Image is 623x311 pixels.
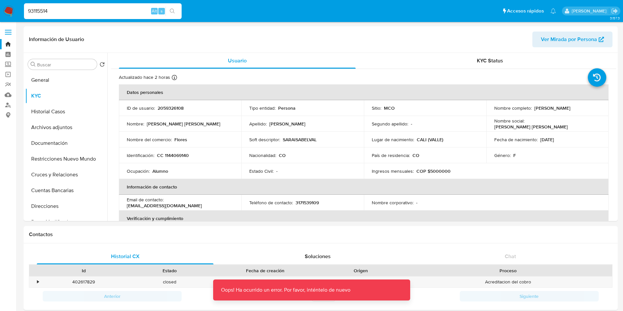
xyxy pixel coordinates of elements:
[152,8,157,14] span: Alt
[296,200,319,206] p: 3171539109
[213,277,318,287] div: [DATE] 12:01:31
[409,267,608,274] div: Proceso
[213,279,358,300] p: Oops! Ha ocurrido un error. Por favor, inténtelo de nuevo
[249,137,280,143] p: Soft descriptor :
[25,151,107,167] button: Restricciones Nuevo Mundo
[127,277,213,287] div: closed
[119,74,170,80] p: Actualizado hace 2 horas
[25,104,107,120] button: Historial Casos
[372,121,408,127] p: Segundo apellido :
[249,200,293,206] p: Teléfono de contacto :
[161,8,163,14] span: s
[416,168,451,174] p: COP $5000000
[217,267,313,274] div: Fecha de creación
[318,277,404,287] div: SUPPORT_WIDGET_MP
[276,168,278,174] p: -
[152,168,168,174] p: Alumno
[416,200,417,206] p: -
[550,8,556,14] a: Notificaciones
[417,137,443,143] p: CALI (VALLE)
[412,152,419,158] p: CO
[283,137,317,143] p: SARAISABELVAL
[25,167,107,183] button: Cruces y Relaciones
[249,168,274,174] p: Estado Civil :
[372,168,414,174] p: Ingresos mensuales :
[31,62,36,67] button: Buscar
[323,267,399,274] div: Origen
[45,267,122,274] div: Id
[127,203,202,209] p: [EMAIL_ADDRESS][DOMAIN_NAME]
[505,253,516,260] span: Chat
[25,214,107,230] button: Datos Modificados
[119,179,609,195] th: Información de contacto
[29,36,84,43] h1: Información de Usuario
[540,137,554,143] p: [DATE]
[127,168,150,174] p: Ocupación :
[37,279,39,285] div: •
[100,62,105,69] button: Volver al orden por defecto
[494,152,511,158] p: Género :
[372,200,413,206] p: Nombre corporativo :
[25,198,107,214] button: Direcciones
[119,84,609,100] th: Datos personales
[404,277,612,287] div: Acreditacion del cobro
[25,120,107,135] button: Archivos adjuntos
[111,253,140,260] span: Historial CX
[611,8,618,14] a: Salir
[249,121,267,127] p: Apellido :
[494,137,538,143] p: Fecha de nacimiento :
[127,152,154,158] p: Identificación :
[147,121,220,127] p: [PERSON_NAME] [PERSON_NAME]
[249,152,276,158] p: Nacionalidad :
[305,253,331,260] span: Soluciones
[372,152,410,158] p: País de residencia :
[278,105,296,111] p: Persona
[228,57,247,64] span: Usuario
[119,211,609,226] th: Verificación y cumplimiento
[494,118,524,124] p: Nombre social :
[25,88,107,104] button: KYC
[166,7,179,16] button: search-icon
[384,105,395,111] p: MCO
[460,291,599,301] button: Siguiente
[572,8,609,14] p: damian.rodriguez@mercadolibre.com
[249,105,276,111] p: Tipo entidad :
[513,152,516,158] p: F
[174,137,187,143] p: Flores
[532,32,612,47] button: Ver Mirada por Persona
[494,124,568,130] p: [PERSON_NAME] [PERSON_NAME]
[43,291,182,301] button: Anterior
[25,72,107,88] button: General
[279,152,286,158] p: CO
[25,135,107,151] button: Documentación
[507,8,544,14] span: Accesos rápidos
[477,57,503,64] span: KYC Status
[158,105,184,111] p: 2059326108
[372,105,381,111] p: Sitio :
[269,121,305,127] p: [PERSON_NAME]
[131,267,208,274] div: Estado
[411,121,412,127] p: -
[41,277,127,287] div: 402617829
[127,121,144,127] p: Nombre :
[29,231,612,238] h1: Contactos
[534,105,570,111] p: [PERSON_NAME]
[127,105,155,111] p: ID de usuario :
[24,7,182,15] input: Buscar usuario o caso...
[541,32,597,47] span: Ver Mirada por Persona
[494,105,532,111] p: Nombre completo :
[127,137,172,143] p: Nombre del comercio :
[25,183,107,198] button: Cuentas Bancarias
[37,62,94,68] input: Buscar
[372,137,414,143] p: Lugar de nacimiento :
[157,152,189,158] p: CC 1144069140
[127,197,164,203] p: Email de contacto :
